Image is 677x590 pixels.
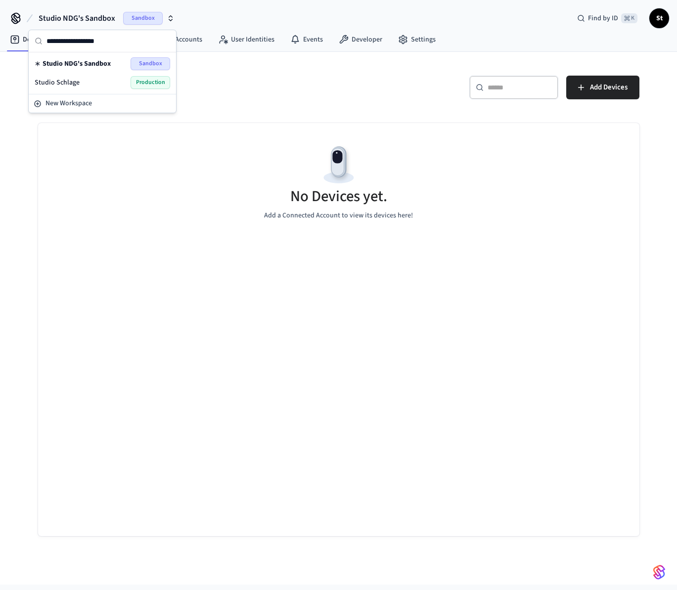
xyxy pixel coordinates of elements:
a: User Identities [210,31,282,48]
span: Sandbox [131,57,170,70]
div: Suggestions [29,52,176,94]
span: Studio NDG's Sandbox [43,59,111,69]
span: Production [131,76,170,89]
a: Developer [331,31,390,48]
span: Add Devices [590,81,628,94]
span: Studio Schlage [35,78,80,87]
button: Add Devices [566,76,639,99]
h5: Devices [38,76,333,96]
span: St [650,9,668,27]
span: Studio NDG's Sandbox [39,12,115,24]
button: St [649,8,669,28]
span: ⌘ K [621,13,637,23]
a: Devices [2,31,53,48]
button: New Workspace [30,95,175,112]
p: Add a Connected Account to view its devices here! [264,211,413,221]
img: Devices Empty State [316,143,361,187]
span: Sandbox [123,12,163,25]
a: Settings [390,31,444,48]
img: SeamLogoGradient.69752ec5.svg [653,564,665,580]
span: New Workspace [45,98,92,109]
div: Find by ID⌘ K [569,9,645,27]
a: Events [282,31,331,48]
h5: No Devices yet. [290,186,387,207]
span: Find by ID [588,13,618,23]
